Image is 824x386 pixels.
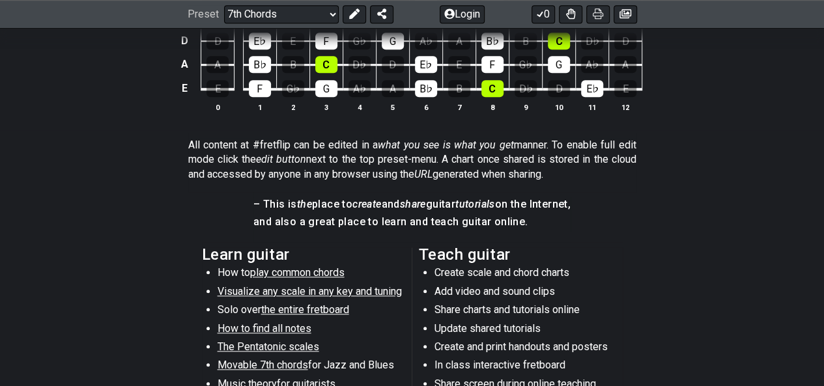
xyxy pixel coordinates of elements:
[434,266,620,284] li: Create scale and chord charts
[202,247,406,262] h2: Learn guitar
[249,80,271,97] div: F
[249,56,271,73] div: B♭
[177,76,192,101] td: E
[614,5,637,23] button: Create image
[218,266,403,284] li: How to
[343,5,366,23] button: Edit Preset
[419,247,623,262] h2: Teach guitar
[448,56,470,73] div: E
[382,56,404,73] div: D
[206,56,229,73] div: A
[442,100,476,114] th: 7
[282,80,304,97] div: G♭
[282,33,304,49] div: E
[434,284,620,303] li: Add video and sound clips
[415,56,437,73] div: E♭
[343,100,376,114] th: 4
[348,56,371,73] div: D♭
[581,80,603,97] div: E♭
[382,80,404,97] div: A
[608,100,642,114] th: 12
[370,5,393,23] button: Share Preset
[315,33,337,49] div: F
[559,5,582,23] button: Toggle Dexterity for all fretkits
[434,358,620,376] li: In class interactive fretboard
[575,100,608,114] th: 11
[409,100,442,114] th: 6
[218,340,319,353] span: The Pentatonic scales
[352,198,381,210] em: create
[455,198,495,210] em: tutorials
[481,56,504,73] div: F
[218,322,311,335] span: How to find all notes
[177,53,192,77] td: A
[481,80,504,97] div: C
[581,33,603,49] div: D♭
[218,285,402,297] span: Visualize any scale in any key and tuning
[315,80,337,97] div: G
[177,29,192,53] td: D
[581,56,603,73] div: A♭
[434,322,620,340] li: Update shared tutorials
[476,100,509,114] th: 8
[261,303,349,316] span: the entire fretboard
[206,80,229,97] div: E
[614,33,636,49] div: D
[378,139,514,151] em: what you see is what you get
[434,340,620,358] li: Create and print handouts and posters
[282,56,304,73] div: B
[515,56,537,73] div: G♭
[515,80,537,97] div: D♭
[315,56,337,73] div: C
[224,5,339,23] select: Preset
[253,197,571,212] h4: – This is place to and guitar on the Internet,
[614,56,636,73] div: A
[218,358,403,376] li: for Jazz and Blues
[256,153,306,165] em: edit button
[218,303,403,321] li: Solo over
[400,198,426,210] em: share
[614,80,636,97] div: E
[188,8,219,21] span: Preset
[201,100,234,114] th: 0
[309,100,343,114] th: 3
[434,303,620,321] li: Share charts and tutorials online
[481,33,504,49] div: B♭
[206,33,229,49] div: D
[448,80,470,97] div: B
[509,100,542,114] th: 9
[250,266,345,279] span: play common chords
[415,80,437,97] div: B♭
[532,5,555,23] button: 0
[348,33,371,49] div: G♭
[440,5,485,23] button: Login
[586,5,610,23] button: Print
[515,33,537,49] div: B
[448,33,470,49] div: A
[348,80,371,97] div: A♭
[548,80,570,97] div: D
[382,33,404,49] div: G
[218,359,308,371] span: Movable 7th chords
[415,33,437,49] div: A♭
[243,100,276,114] th: 1
[548,56,570,73] div: G
[297,198,312,210] em: the
[276,100,309,114] th: 2
[253,215,571,229] h4: and also a great place to learn and teach guitar online.
[249,33,271,49] div: E♭
[548,33,570,49] div: C
[414,168,433,180] em: URL
[188,138,636,182] p: All content at #fretflip can be edited in a manner. To enable full edit mode click the next to th...
[542,100,575,114] th: 10
[376,100,409,114] th: 5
